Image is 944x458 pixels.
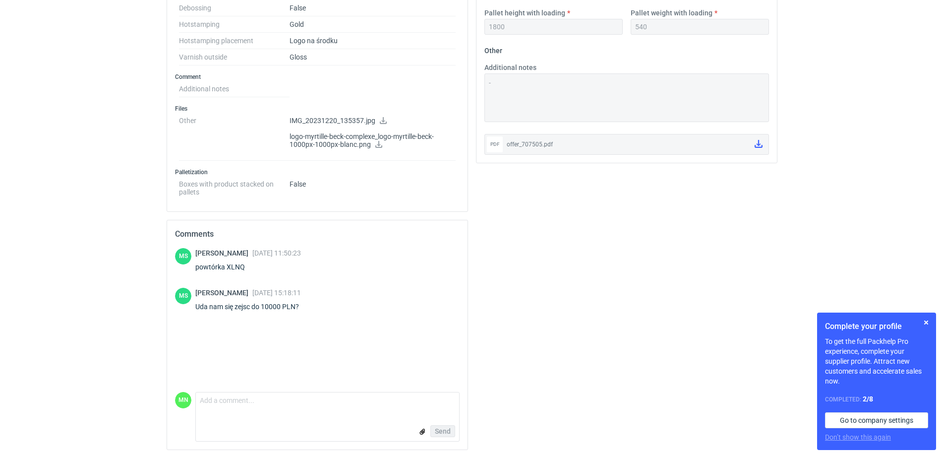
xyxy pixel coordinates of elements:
[175,392,191,408] div: Małgorzata Nowotna
[175,288,191,304] div: Maciej Sikora
[484,43,502,55] legend: Other
[487,136,503,152] div: pdf
[179,49,290,65] dt: Varnish outside
[179,16,290,33] dt: Hotstamping
[825,321,928,332] h1: Complete your profile
[179,33,290,49] dt: Hotstamping placement
[920,317,932,328] button: Skip for now
[507,139,747,149] div: offer_707505.pdf
[484,73,769,122] textarea: -
[631,8,712,18] label: Pallet weight with loading
[195,302,311,312] div: Uda nam się zejsc do 10000 PLN?
[179,113,290,161] dt: Other
[484,63,536,72] label: Additional notes
[290,176,456,196] dd: False
[195,249,252,257] span: [PERSON_NAME]
[179,81,290,97] dt: Additional notes
[175,392,191,408] figcaption: MN
[825,394,928,404] div: Completed:
[175,248,191,264] div: Maciej Sikora
[195,262,301,272] div: powtórka XLNQ
[435,428,451,435] span: Send
[195,289,252,297] span: [PERSON_NAME]
[290,33,456,49] dd: Logo na środku
[484,8,565,18] label: Pallet height with loading
[175,168,460,176] h3: Palletization
[175,248,191,264] figcaption: MS
[825,412,928,428] a: Go to company settings
[175,73,460,81] h3: Comment
[825,336,928,386] p: To get the full Packhelp Pro experience, complete your supplier profile. Attract new customers an...
[290,49,456,65] dd: Gloss
[252,249,301,257] span: [DATE] 11:50:23
[863,395,873,403] strong: 2 / 8
[290,132,456,149] p: logo-myrtille-beck-complexe_logo-myrtille-beck-1000px-1000px-blanc.png
[290,117,456,126] p: IMG_20231220_135357.jpg
[430,425,455,437] button: Send
[825,432,891,442] button: Don’t show this again
[175,228,460,240] h2: Comments
[179,176,290,196] dt: Boxes with product stacked on pallets
[290,16,456,33] dd: Gold
[175,288,191,304] figcaption: MS
[175,105,460,113] h3: Files
[252,289,301,297] span: [DATE] 15:18:11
